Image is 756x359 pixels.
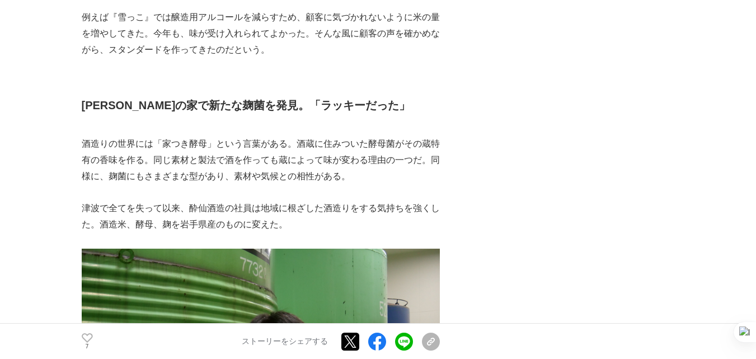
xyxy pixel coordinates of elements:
[82,136,440,184] p: 酒造りの世界には「家つき酵母」という言葉がある。酒蔵に住みついた酵母菌がその蔵特有の香味を作る。同じ素材と製法で酒を作っても蔵によって味が変わる理由の一つだ。同様に、麹菌にもさまざまな型があり、...
[242,337,328,347] p: ストーリーをシェアする
[82,201,440,233] p: 津波で全てを失って以来、酔仙酒造の社員は地域に根ざした酒造りをする気持ちを強くした。酒造米、酵母、麹を岩手県産のものに変えた。
[82,344,93,349] p: 7
[82,96,440,114] h2: [PERSON_NAME]の家で新たな麹菌を発見。「ラッキーだった」
[82,10,440,58] p: 例えば『雪っこ』では醸造用アルコールを減らすため、顧客に気づかれないように米の量を増やしてきた。今年も、味が受け入れられてよかった。そんな風に顧客の声を確かめながら、スタンダードを作ってきたのだ...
